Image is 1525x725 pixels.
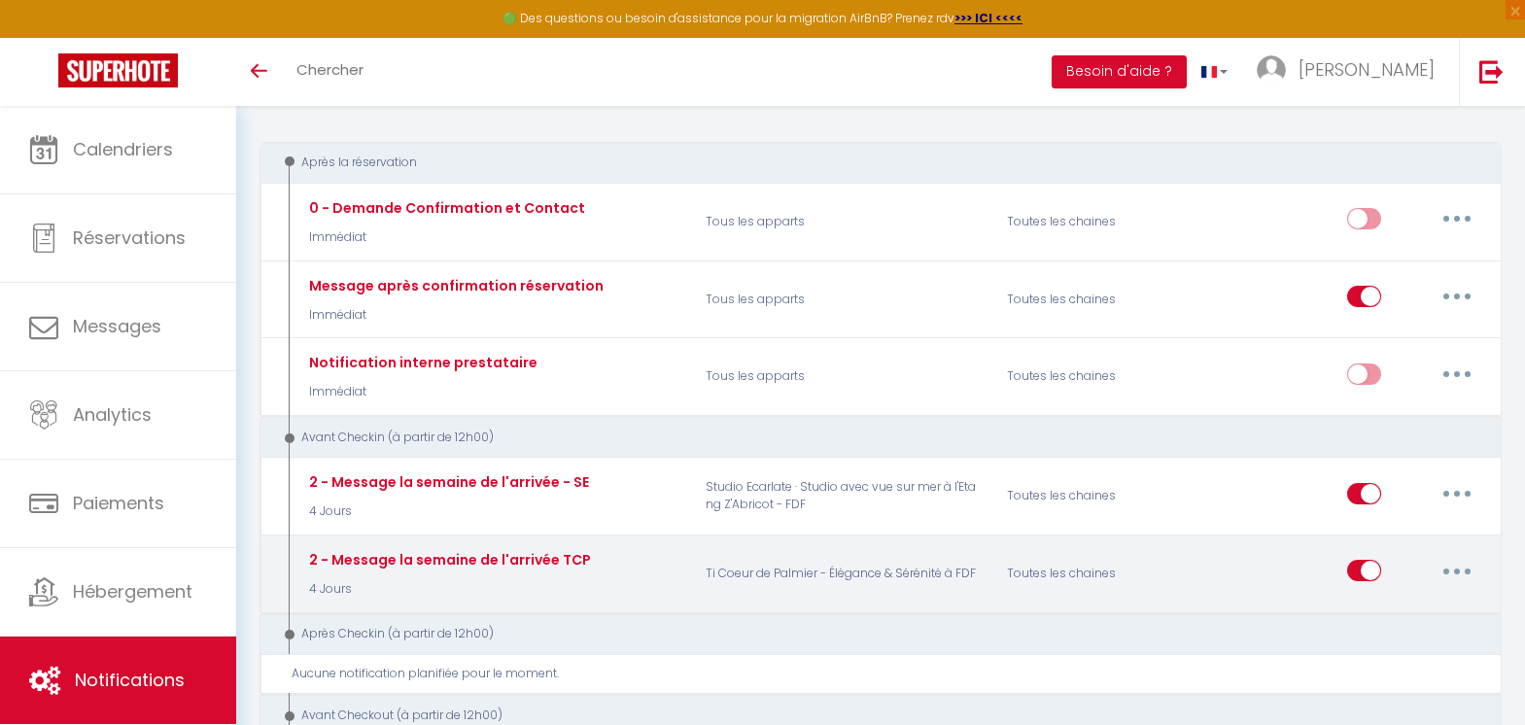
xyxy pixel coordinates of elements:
[994,271,1196,328] div: Toutes les chaines
[304,197,585,219] div: 0 - Demande Confirmation et Contact
[994,193,1196,250] div: Toutes les chaines
[994,545,1196,602] div: Toutes les chaines
[693,349,994,405] p: Tous les apparts
[304,352,537,373] div: Notification interne prestataire
[73,402,152,427] span: Analytics
[1299,57,1435,82] span: [PERSON_NAME]
[73,225,186,250] span: Réservations
[304,471,589,493] div: 2 - Message la semaine de l'arrivée - SE
[304,580,591,599] p: 4 Jours
[73,579,192,604] span: Hébergement
[73,137,173,161] span: Calendriers
[278,707,1460,725] div: Avant Checkout (à partir de 12h00)
[693,468,994,525] p: Studio Ecarlate · Studio avec vue sur mer à l'Etang Z'Abricot - FDF
[994,349,1196,405] div: Toutes les chaines
[304,502,589,521] p: 4 Jours
[1257,55,1286,85] img: ...
[693,193,994,250] p: Tous les apparts
[693,545,994,602] p: Ti Coeur de Palmier - Élégance & Sérénité à FDF
[296,59,364,80] span: Chercher
[278,429,1460,447] div: Avant Checkin (à partir de 12h00)
[1052,55,1187,88] button: Besoin d'aide ?
[304,275,604,296] div: Message après confirmation réservation
[278,625,1460,643] div: Après Checkin (à partir de 12h00)
[304,228,585,247] p: Immédiat
[75,668,185,692] span: Notifications
[693,271,994,328] p: Tous les apparts
[282,38,378,106] a: Chercher
[304,306,604,325] p: Immédiat
[278,154,1460,172] div: Après la réservation
[954,10,1022,26] a: >>> ICI <<<<
[292,665,1484,683] div: Aucune notification planifiée pour le moment.
[73,491,164,515] span: Paiements
[58,53,178,87] img: Super Booking
[1479,59,1504,84] img: logout
[304,383,537,401] p: Immédiat
[73,314,161,338] span: Messages
[304,549,591,570] div: 2 - Message la semaine de l'arrivée TCP
[994,468,1196,525] div: Toutes les chaines
[1242,38,1459,106] a: ... [PERSON_NAME]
